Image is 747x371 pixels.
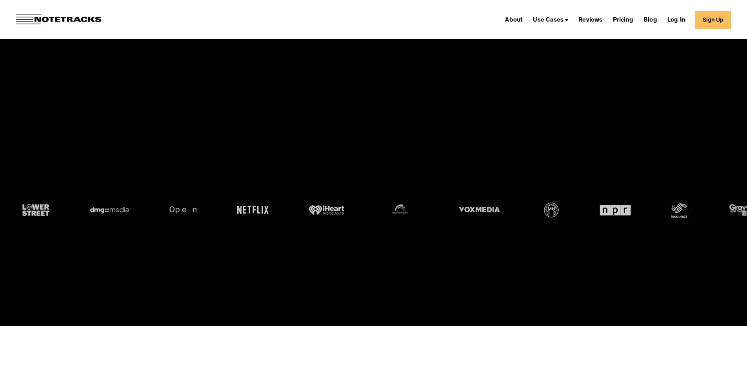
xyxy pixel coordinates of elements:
a: Log In [664,13,689,26]
a: Sign Up [695,11,731,29]
a: Pricing [610,13,636,26]
a: Reviews [575,13,605,26]
a: Blog [640,13,660,26]
div: Use Cases [533,17,563,24]
a: About [502,13,526,26]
